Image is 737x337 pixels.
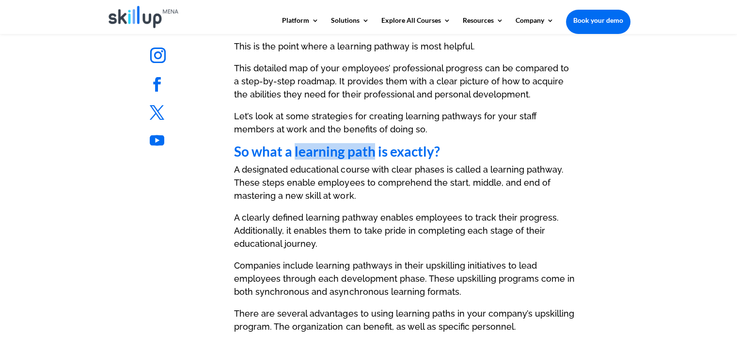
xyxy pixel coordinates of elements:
a: Explore All Courses [381,17,451,33]
p: This detailed map of your employees’ professional progress can be compared to a step-by-step road... [234,62,575,110]
a: Resources [463,17,503,33]
p: This is the point where a learning pathway is most helpful. [234,40,575,62]
strong: So what a learning path is exactly? [234,143,439,160]
a: Follow on X [142,98,172,127]
p: Companies include learning pathways in their upskilling initiatives to lead employees through eac... [234,259,575,307]
img: Skillup Mena [109,6,179,28]
p: Let’s look at some strategies for creating learning pathways for your staff members at work and t... [234,110,575,144]
p: A designated educational course with clear phases is called a learning pathway. These steps enabl... [234,163,575,211]
p: A clearly defined learning pathway enables employees to track their progress. Additionally, it en... [234,211,575,259]
a: Company [516,17,554,33]
a: Follow on Facebook [142,70,172,99]
a: Follow on Instagram [142,40,173,71]
a: Solutions [331,17,369,33]
a: Platform [282,17,319,33]
iframe: Chat Widget [576,232,737,337]
a: Book your demo [566,10,630,31]
a: Follow on Youtube [142,126,172,155]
